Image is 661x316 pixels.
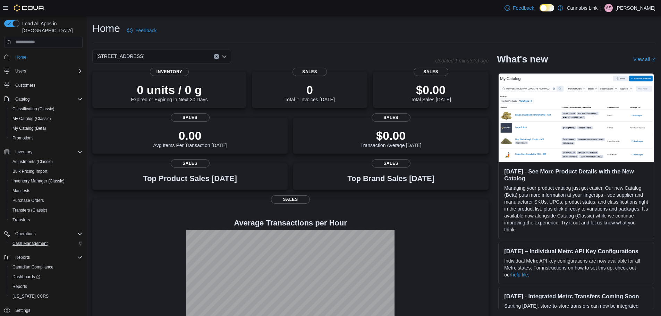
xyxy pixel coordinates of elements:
a: Manifests [10,187,33,195]
span: Transfers (Classic) [10,206,83,214]
button: Transfers (Classic) [7,205,85,215]
span: Cash Management [12,241,48,246]
span: Manifests [10,187,83,195]
span: Cash Management [10,239,83,248]
button: Inventory [1,147,85,157]
div: Expired or Expiring in Next 30 Days [131,83,208,102]
span: My Catalog (Classic) [10,114,83,123]
span: Sales [293,68,327,76]
input: Dark Mode [540,4,554,11]
button: Classification (Classic) [7,104,85,114]
span: Inventory [15,149,32,155]
p: | [600,4,602,12]
span: Catalog [12,95,83,103]
span: Classification (Classic) [12,106,54,112]
p: 0 units / 0 g [131,83,208,97]
span: Customers [15,83,35,88]
span: [US_STATE] CCRS [12,293,49,299]
button: Clear input [214,54,219,59]
span: Operations [15,231,36,237]
div: Avg Items Per Transaction [DATE] [153,129,227,148]
h3: [DATE] – Individual Metrc API Key Configurations [504,248,648,255]
span: Settings [15,308,30,313]
a: Purchase Orders [10,196,47,205]
a: Canadian Compliance [10,263,56,271]
button: Settings [1,305,85,315]
span: Inventory [12,148,83,156]
a: Customers [12,81,38,89]
button: Operations [1,229,85,239]
span: Transfers [12,217,30,223]
svg: External link [651,58,655,62]
h3: Top Product Sales [DATE] [143,174,237,183]
h2: What's new [497,54,548,65]
img: Cova [14,5,45,11]
button: Open list of options [221,54,227,59]
div: Total # Invoices [DATE] [285,83,334,102]
h3: [DATE] - See More Product Details with the New Catalog [504,168,648,182]
span: My Catalog (Classic) [12,116,51,121]
span: Bulk Pricing Import [10,167,83,176]
span: Sales [271,195,310,204]
a: help file [511,272,528,277]
span: Settings [12,306,83,315]
button: My Catalog (Classic) [7,114,85,123]
p: Managing your product catalog just got easier. Our new Catalog (Beta) puts more information at yo... [504,185,648,233]
a: Adjustments (Classic) [10,157,56,166]
span: Promotions [12,135,34,141]
span: Customers [12,81,83,89]
span: Transfers [10,216,83,224]
button: Catalog [1,94,85,104]
span: Classification (Classic) [10,105,83,113]
button: Canadian Compliance [7,262,85,272]
button: Bulk Pricing Import [7,166,85,176]
span: Home [15,54,26,60]
span: Catalog [15,96,29,102]
p: $0.00 [410,83,451,97]
span: AS [606,4,611,12]
button: Users [1,66,85,76]
a: Inventory Manager (Classic) [10,177,67,185]
button: [US_STATE] CCRS [7,291,85,301]
button: Reports [1,253,85,262]
span: Promotions [10,134,83,142]
span: Inventory Manager (Classic) [12,178,65,184]
div: Transaction Average [DATE] [361,129,422,148]
p: 0.00 [153,129,227,143]
a: Dashboards [10,273,43,281]
button: Customers [1,80,85,90]
span: My Catalog (Beta) [12,126,46,131]
p: [PERSON_NAME] [616,4,655,12]
a: My Catalog (Classic) [10,114,54,123]
span: Purchase Orders [12,198,44,203]
button: Operations [12,230,39,238]
span: My Catalog (Beta) [10,124,83,133]
button: Home [1,52,85,62]
span: Bulk Pricing Import [12,169,48,174]
a: Classification (Classic) [10,105,57,113]
h3: [DATE] - Integrated Metrc Transfers Coming Soon [504,293,648,300]
button: Catalog [12,95,32,103]
button: Cash Management [7,239,85,248]
span: Sales [372,113,410,122]
p: Individual Metrc API key configurations are now available for all Metrc states. For instructions ... [504,257,648,278]
button: Promotions [7,133,85,143]
span: Purchase Orders [10,196,83,205]
button: Transfers [7,215,85,225]
span: Sales [414,68,448,76]
a: Bulk Pricing Import [10,167,50,176]
span: Adjustments (Classic) [10,157,83,166]
button: Reports [12,253,33,262]
span: Washington CCRS [10,292,83,300]
a: Cash Management [10,239,50,248]
a: Feedback [502,1,537,15]
span: Sales [171,159,210,168]
div: Total Sales [DATE] [410,83,451,102]
span: Reports [12,253,83,262]
h4: Average Transactions per Hour [98,219,483,227]
span: Users [12,67,83,75]
span: Reports [12,284,27,289]
span: Manifests [12,188,30,194]
button: Reports [7,282,85,291]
